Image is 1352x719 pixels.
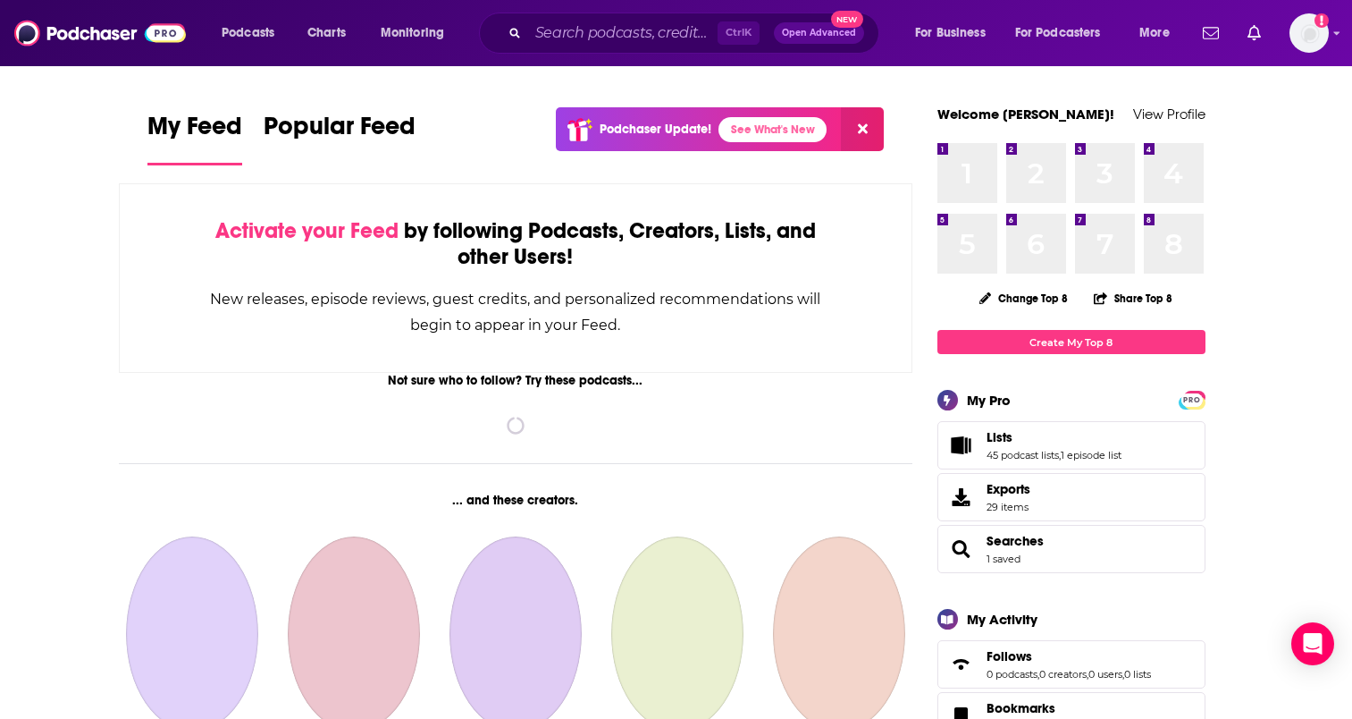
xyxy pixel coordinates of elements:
[1124,668,1151,681] a: 0 lists
[1240,18,1268,48] a: Show notifications dropdown
[307,21,346,46] span: Charts
[987,429,1121,445] a: Lists
[987,501,1030,513] span: 29 items
[1061,449,1121,461] a: 1 episode list
[1291,622,1334,665] div: Open Intercom Messenger
[774,22,864,44] button: Open AdvancedNew
[381,21,444,46] span: Monitoring
[967,611,1037,628] div: My Activity
[831,11,863,28] span: New
[1037,668,1039,681] span: ,
[987,700,1055,716] span: Bookmarks
[987,449,1059,461] a: 45 podcast lists
[215,217,399,244] span: Activate your Feed
[147,111,242,165] a: My Feed
[937,330,1205,354] a: Create My Top 8
[1181,393,1203,406] a: PRO
[937,640,1205,689] span: Follows
[987,700,1091,716] a: Bookmarks
[944,485,979,510] span: Exports
[1314,13,1329,28] svg: Add a profile image
[987,668,1037,681] a: 0 podcasts
[368,19,467,47] button: open menu
[296,19,357,47] a: Charts
[987,648,1151,664] a: Follows
[209,19,298,47] button: open menu
[987,533,1044,549] a: Searches
[937,106,1114,123] a: Welcome [PERSON_NAME]!
[718,21,760,45] span: Ctrl K
[119,493,913,508] div: ... and these creators.
[782,29,856,38] span: Open Advanced
[987,481,1030,497] span: Exports
[222,21,274,46] span: Podcasts
[1181,393,1203,407] span: PRO
[496,13,896,54] div: Search podcasts, credits, & more...
[969,287,1079,309] button: Change Top 8
[1087,668,1088,681] span: ,
[264,111,416,152] span: Popular Feed
[944,652,979,677] a: Follows
[987,648,1032,664] span: Follows
[1127,19,1192,47] button: open menu
[937,473,1205,521] a: Exports
[937,421,1205,469] span: Lists
[937,525,1205,573] span: Searches
[1088,668,1122,681] a: 0 users
[600,122,711,137] p: Podchaser Update!
[1196,18,1226,48] a: Show notifications dropdown
[1133,106,1205,123] a: View Profile
[903,19,1008,47] button: open menu
[528,19,718,47] input: Search podcasts, credits, & more...
[987,553,1020,565] a: 1 saved
[264,111,416,165] a: Popular Feed
[915,21,986,46] span: For Business
[1289,13,1329,53] span: Logged in as ereardon
[718,117,827,142] a: See What's New
[1093,281,1173,316] button: Share Top 8
[1122,668,1124,681] span: ,
[209,218,823,270] div: by following Podcasts, Creators, Lists, and other Users!
[119,373,913,388] div: Not sure who to follow? Try these podcasts...
[1039,668,1087,681] a: 0 creators
[1004,19,1127,47] button: open menu
[147,111,242,152] span: My Feed
[944,537,979,562] a: Searches
[944,433,979,458] a: Lists
[209,286,823,338] div: New releases, episode reviews, guest credits, and personalized recommendations will begin to appe...
[987,429,1012,445] span: Lists
[1015,21,1101,46] span: For Podcasters
[1289,13,1329,53] button: Show profile menu
[1289,13,1329,53] img: User Profile
[14,16,186,50] img: Podchaser - Follow, Share and Rate Podcasts
[967,392,1011,409] div: My Pro
[1059,449,1061,461] span: ,
[1139,21,1170,46] span: More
